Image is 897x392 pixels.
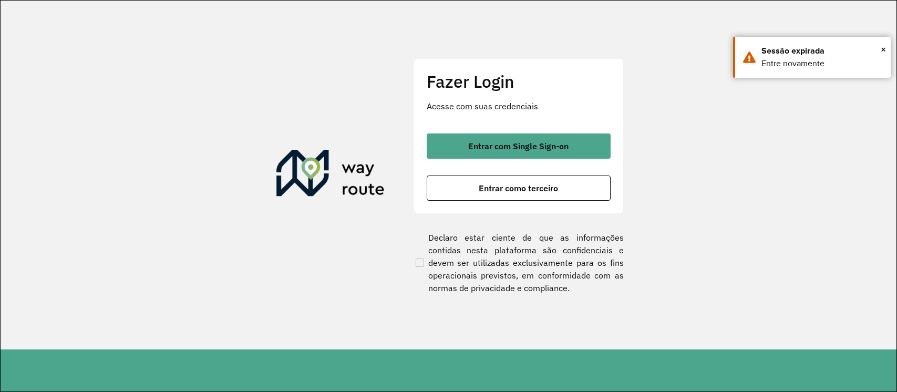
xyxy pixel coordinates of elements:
[427,71,611,91] h2: Fazer Login
[761,57,883,70] div: Entre novamente
[276,150,385,200] img: Roteirizador AmbevTech
[427,100,611,112] p: Acesse com suas credenciais
[427,176,611,201] button: button
[427,133,611,159] button: button
[468,142,569,150] span: Entrar com Single Sign-on
[761,45,883,57] div: Sessão expirada
[479,184,558,192] span: Entrar como terceiro
[881,42,886,57] span: ×
[414,231,624,294] label: Declaro estar ciente de que as informações contidas nesta plataforma são confidenciais e devem se...
[881,42,886,57] button: Close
